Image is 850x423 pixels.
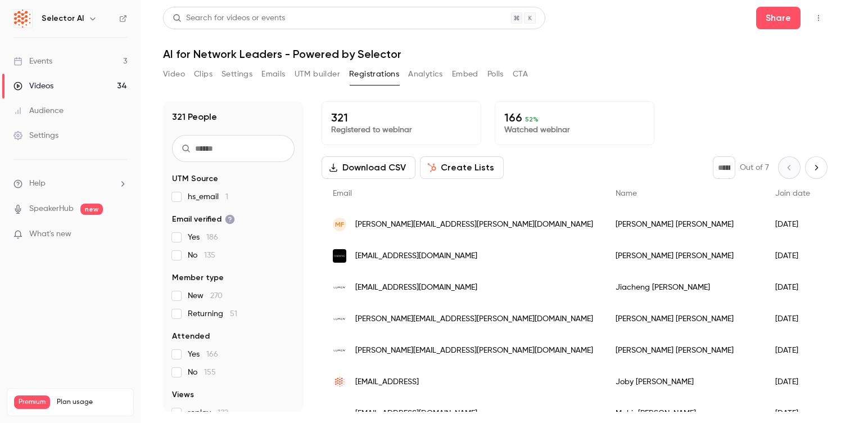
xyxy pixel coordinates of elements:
p: 321 [331,111,472,124]
h1: AI for Network Leaders - Powered by Selector [163,47,828,61]
div: [DATE] [764,303,821,335]
img: corning.com [333,249,346,263]
span: [EMAIL_ADDRESS][DOMAIN_NAME] [355,250,477,262]
button: Registrations [349,65,399,83]
a: SpeakerHub [29,203,74,215]
span: [EMAIL_ADDRESS][DOMAIN_NAME] [355,282,477,294]
button: Settings [221,65,252,83]
span: 51 [230,310,237,318]
span: 270 [210,292,223,300]
button: Video [163,65,185,83]
div: Search for videos or events [173,12,285,24]
div: [PERSON_NAME] [PERSON_NAME] [604,240,764,272]
button: Download CSV [322,156,415,179]
span: Email [333,190,352,197]
div: [DATE] [764,272,821,303]
div: Jiacheng [PERSON_NAME] [604,272,764,303]
div: Events [13,56,52,67]
span: 135 [204,251,215,259]
button: Next page [805,156,828,179]
img: flumeinternet.com [333,407,346,420]
span: new [80,204,103,215]
span: hs_email [188,191,228,202]
span: Views [172,389,194,400]
div: Audience [13,105,64,116]
span: 1 [225,193,228,201]
span: Attended [172,331,210,342]
div: [DATE] [764,335,821,366]
p: Registered to webinar [331,124,472,136]
p: 166 [504,111,645,124]
button: CTA [513,65,528,83]
span: 186 [206,233,218,241]
h1: 321 People [172,110,217,124]
span: Yes [188,232,218,243]
h6: Selector AI [42,13,84,24]
span: UTM Source [172,173,218,184]
span: [PERSON_NAME][EMAIL_ADDRESS][PERSON_NAME][DOMAIN_NAME] [355,313,593,325]
span: Email verified [172,214,235,225]
p: Out of 7 [740,162,769,173]
span: 52 % [525,115,539,123]
button: Top Bar Actions [810,9,828,27]
span: No [188,367,216,378]
span: [PERSON_NAME][EMAIL_ADDRESS][PERSON_NAME][DOMAIN_NAME] [355,345,593,357]
div: Videos [13,80,53,92]
span: 166 [206,350,218,358]
div: [DATE] [764,366,821,398]
span: What's new [29,228,71,240]
div: [DATE] [764,209,821,240]
img: selector.ai [333,375,346,389]
button: Emails [261,65,285,83]
p: Watched webinar [504,124,645,136]
span: MF [335,219,344,229]
span: Help [29,178,46,190]
button: Analytics [408,65,443,83]
span: 155 [204,368,216,376]
div: [DATE] [764,240,821,272]
li: help-dropdown-opener [13,178,127,190]
button: Clips [194,65,213,83]
img: Selector AI [14,10,32,28]
img: lumen.com [333,344,346,357]
button: UTM builder [295,65,340,83]
img: lumen.com [333,281,346,294]
div: [PERSON_NAME] [PERSON_NAME] [604,303,764,335]
span: Join date [775,190,810,197]
span: [EMAIL_ADDRESS][DOMAIN_NAME] [355,408,477,420]
button: Create Lists [420,156,504,179]
button: Share [756,7,801,29]
button: Polls [487,65,504,83]
span: New [188,290,223,301]
span: [EMAIL_ADDRESS] [355,376,419,388]
button: Embed [452,65,478,83]
span: replay [188,407,228,418]
span: Plan usage [57,398,126,407]
div: Joby [PERSON_NAME] [604,366,764,398]
span: Yes [188,349,218,360]
div: [PERSON_NAME] [PERSON_NAME] [604,209,764,240]
div: Settings [13,130,58,141]
img: lumen.com [333,312,346,326]
span: Member type [172,272,224,283]
iframe: Noticeable Trigger [114,229,127,240]
span: Name [616,190,637,197]
span: No [188,250,215,261]
span: Returning [188,308,237,319]
span: [PERSON_NAME][EMAIL_ADDRESS][PERSON_NAME][DOMAIN_NAME] [355,219,593,231]
span: 122 [218,409,228,417]
div: [PERSON_NAME] [PERSON_NAME] [604,335,764,366]
span: Premium [14,395,50,409]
